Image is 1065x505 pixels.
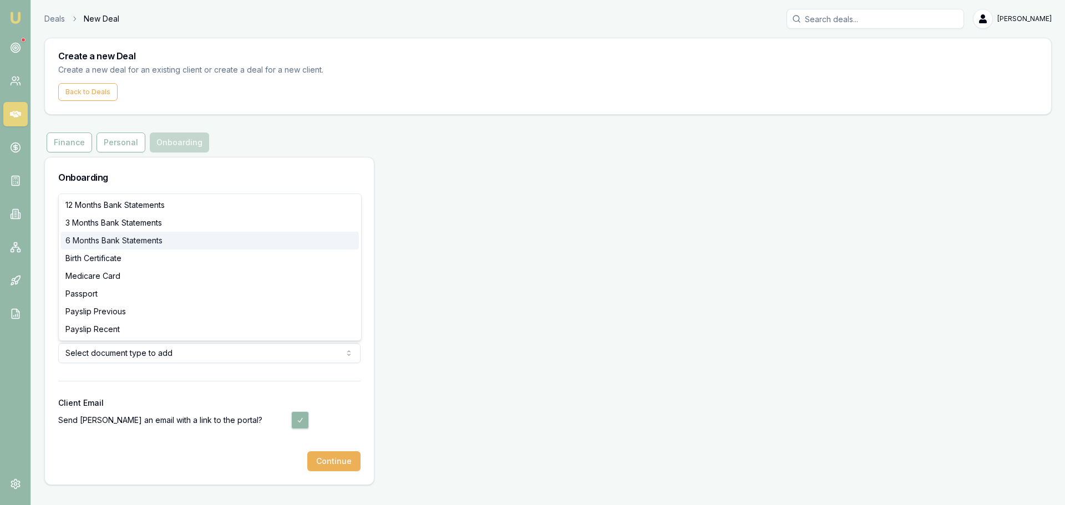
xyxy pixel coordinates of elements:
[65,306,126,317] span: Payslip Previous
[65,217,162,228] span: 3 Months Bank Statements
[65,271,120,282] span: Medicare Card
[65,200,165,211] span: 12 Months Bank Statements
[65,288,98,299] span: Passport
[65,324,120,335] span: Payslip Recent
[65,235,163,246] span: 6 Months Bank Statements
[65,253,121,264] span: Birth Certificate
